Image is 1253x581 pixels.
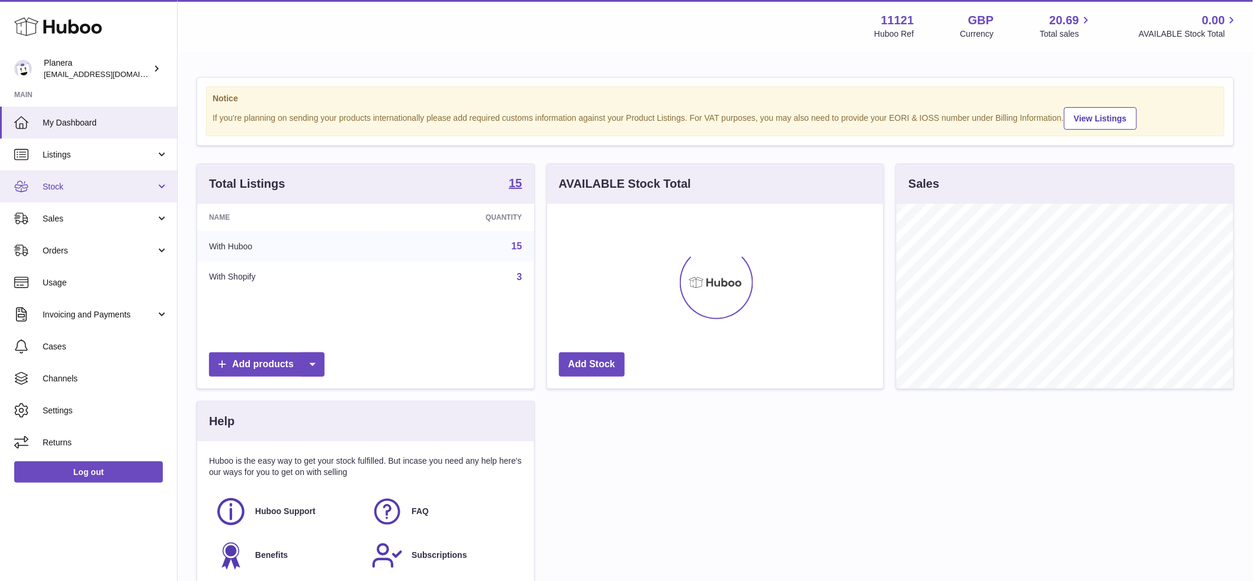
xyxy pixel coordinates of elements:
img: saiyani@planera.care [14,60,32,78]
h3: AVAILABLE Stock Total [559,176,691,192]
div: If you're planning on sending your products internationally please add required customs informati... [213,105,1218,130]
td: With Shopify [197,262,379,293]
a: Log out [14,461,163,483]
span: Invoicing and Payments [43,309,156,320]
div: Huboo Ref [875,28,914,40]
span: Listings [43,149,156,161]
span: 20.69 [1049,12,1079,28]
a: 15 [512,241,522,251]
a: Add Stock [559,352,625,377]
a: FAQ [371,496,516,528]
span: Total sales [1040,28,1093,40]
span: Benefits [255,550,288,561]
a: 15 [509,177,522,191]
strong: 15 [509,177,522,189]
a: 20.69 Total sales [1040,12,1093,40]
span: FAQ [412,506,429,517]
td: With Huboo [197,231,379,262]
h3: Total Listings [209,176,285,192]
span: Settings [43,405,168,416]
span: Subscriptions [412,550,467,561]
a: 3 [517,272,522,282]
span: 0.00 [1202,12,1225,28]
strong: GBP [968,12,994,28]
span: Channels [43,373,168,384]
h3: Help [209,413,234,429]
span: Usage [43,277,168,288]
a: View Listings [1064,107,1137,130]
span: AVAILABLE Stock Total [1139,28,1239,40]
strong: Notice [213,93,1218,104]
span: My Dashboard [43,117,168,129]
span: Stock [43,181,156,192]
a: Subscriptions [371,540,516,572]
div: Currency [960,28,994,40]
span: Orders [43,245,156,256]
div: Planera [44,57,150,80]
th: Quantity [379,204,534,231]
span: Returns [43,437,168,448]
span: [EMAIL_ADDRESS][DOMAIN_NAME] [44,69,174,79]
p: Huboo is the easy way to get your stock fulfilled. But incase you need any help here's our ways f... [209,455,522,478]
span: Huboo Support [255,506,316,517]
a: 0.00 AVAILABLE Stock Total [1139,12,1239,40]
strong: 11121 [881,12,914,28]
h3: Sales [908,176,939,192]
a: Benefits [215,540,359,572]
span: Cases [43,341,168,352]
a: Huboo Support [215,496,359,528]
th: Name [197,204,379,231]
a: Add products [209,352,325,377]
span: Sales [43,213,156,224]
